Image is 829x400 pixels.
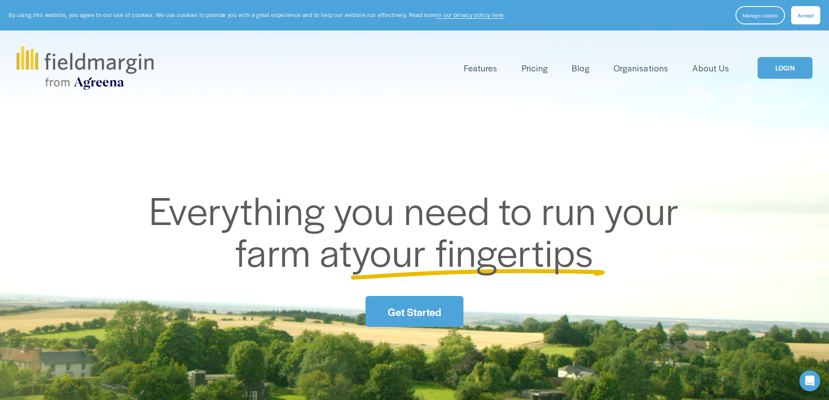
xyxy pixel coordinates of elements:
a: Blog [572,61,590,75]
span: Accept [798,12,814,19]
a: Get Started [366,296,463,327]
a: LOGIN [758,57,812,79]
span: your fingertips [352,224,594,278]
button: Accept [791,6,820,24]
span: Manage cookies [743,12,778,19]
a: About Us [692,61,729,75]
span: Everything you need to run your farm at [149,182,688,278]
div: Open Intercom Messenger [799,370,820,391]
p: By using this website, you agree to our use of cookies. We use cookies to provide you with a grea... [9,11,505,19]
a: folder dropdown [464,61,497,75]
button: Manage cookies [735,6,785,24]
span: Features [464,62,497,74]
img: fieldmargin.com [17,46,153,90]
a: in our privacy policy here [437,11,504,19]
a: Organisations [614,61,668,75]
a: Pricing [522,61,548,75]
